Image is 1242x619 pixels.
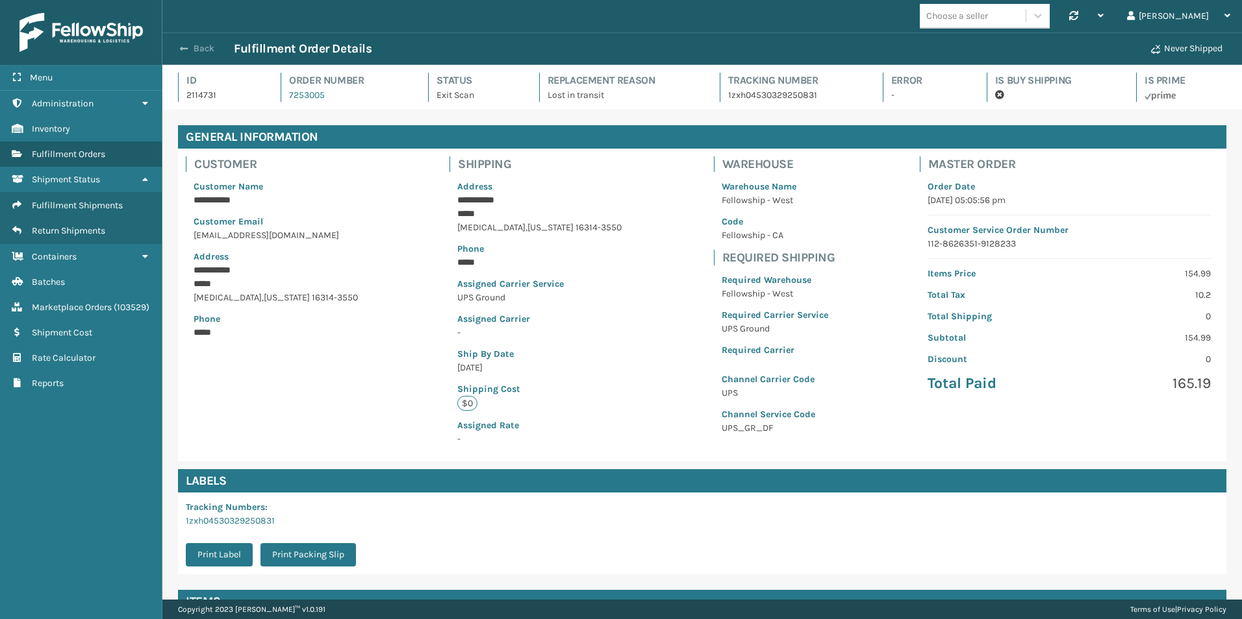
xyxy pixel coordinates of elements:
p: Lost in transit [548,88,696,102]
h4: Items [186,594,221,609]
h4: Master Order [928,156,1219,172]
span: [MEDICAL_DATA] [194,292,262,303]
p: Subtotal [928,331,1061,345]
h4: Error [891,73,963,88]
img: logo [19,13,143,52]
h4: Tracking Number [728,73,859,88]
p: Warehouse Name [722,180,828,193]
p: 2114731 [186,88,257,102]
span: Batches [32,276,65,287]
h4: Replacement Reason [548,73,696,88]
p: - [457,326,622,339]
p: Copyright 2023 [PERSON_NAME]™ v 1.0.191 [178,600,325,619]
a: 1zxh04530329250831 [186,515,275,526]
p: UPS Ground [457,291,622,304]
span: Reports [32,378,64,389]
span: [MEDICAL_DATA] [457,222,526,233]
div: Choose a seller [926,9,988,23]
p: Ship By Date [457,347,622,361]
h4: Id [186,73,257,88]
span: Administration [32,98,94,109]
p: 154.99 [1077,267,1211,280]
div: | [1130,600,1226,619]
button: Print Packing Slip [260,543,356,566]
p: 112-8626351-9128233 [928,237,1211,250]
p: Discount [928,352,1061,366]
span: Containers [32,251,77,262]
h4: Status [437,73,515,88]
p: Code [722,215,828,228]
p: [DATE] [457,361,622,374]
p: [DATE] 05:05:56 pm [928,193,1211,207]
h4: Order Number [289,73,405,88]
p: Assigned Rate [457,419,622,432]
p: Phone [194,312,358,326]
p: Order Date [928,180,1211,193]
span: Marketplace Orders [32,302,112,313]
a: Privacy Policy [1177,605,1226,614]
p: 165.19 [1077,374,1211,393]
p: Channel Service Code [722,407,828,421]
p: Required Warehouse [722,273,828,287]
p: Customer Name [194,180,358,193]
h4: Warehouse [722,156,836,172]
p: Exit Scan [437,88,515,102]
span: Menu [30,72,53,83]
p: Fellowship - West [722,193,828,207]
p: 1zxh04530329250831 [728,88,859,102]
p: Fellowship - CA [722,228,828,242]
button: Print Label [186,543,253,566]
button: Never Shipped [1143,36,1230,62]
span: , [526,222,527,233]
p: 0 [1077,352,1211,366]
i: Never Shipped [1151,45,1160,54]
a: 7253005 [289,90,325,101]
p: Assigned Carrier Service [457,277,622,291]
p: $0 [457,396,477,411]
p: Shipping Cost [457,382,622,396]
h4: Shipping [458,156,629,172]
p: Customer Service Order Number [928,223,1211,237]
h4: Customer [194,156,366,172]
a: Terms of Use [1130,605,1175,614]
span: Rate Calculator [32,352,95,363]
p: 0 [1077,309,1211,323]
span: Shipment Status [32,174,100,185]
span: Fulfillment Shipments [32,200,123,211]
span: [US_STATE] [264,292,310,303]
p: Total Tax [928,288,1061,302]
h4: Is Buy Shipping [995,73,1113,88]
p: Total Paid [928,374,1061,393]
span: [US_STATE] [527,222,574,233]
p: 10.2 [1077,288,1211,302]
p: [EMAIL_ADDRESS][DOMAIN_NAME] [194,228,358,242]
h4: Is Prime [1145,73,1226,88]
span: Tracking Numbers : [186,502,268,513]
p: Assigned Carrier [457,312,622,326]
p: 154.99 [1077,331,1211,345]
span: 16314-3550 [312,292,358,303]
span: Address [194,251,229,262]
p: Fellowship - West [722,287,828,300]
span: Inventory [32,123,70,134]
p: UPS_GR_DF [722,421,828,435]
p: Phone [457,242,622,256]
button: Back [174,43,234,55]
p: Required Carrier Service [722,308,828,322]
p: - [891,88,963,102]
p: Channel Carrier Code [722,372,828,386]
span: Shipment Cost [32,327,92,338]
p: Total Shipping [928,309,1061,323]
p: Items Price [928,267,1061,280]
span: ( 103529 ) [114,302,149,313]
h4: General Information [178,125,1226,149]
span: Return Shipments [32,225,105,236]
h4: Labels [178,469,1226,492]
h3: Fulfillment Order Details [234,41,372,56]
p: - [457,432,622,446]
p: Customer Email [194,215,358,228]
h4: Required Shipping [722,250,836,265]
p: UPS Ground [722,322,828,335]
p: UPS [722,386,828,400]
span: Address [457,181,492,192]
